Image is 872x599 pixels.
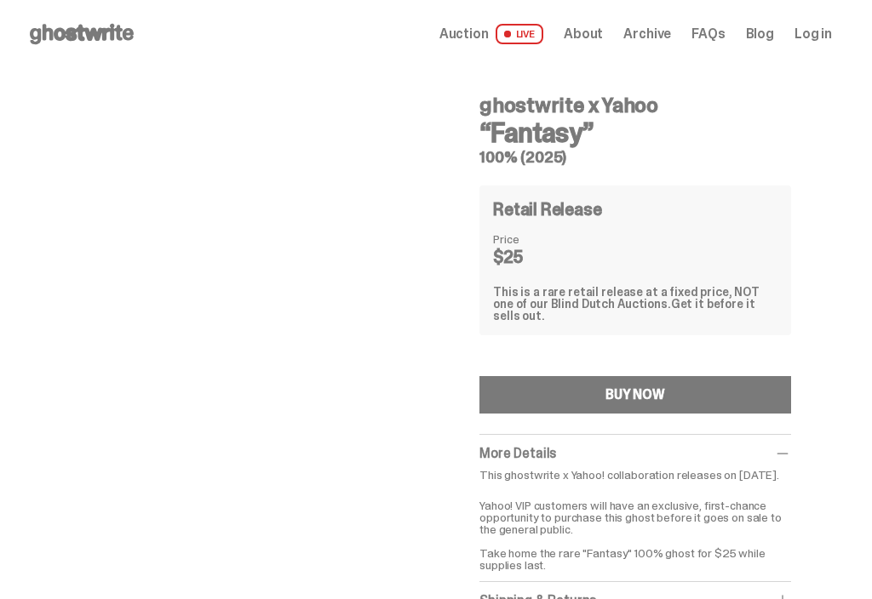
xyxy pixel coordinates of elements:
[605,388,665,402] div: BUY NOW
[564,27,603,41] a: About
[795,27,832,41] a: Log in
[479,444,556,462] span: More Details
[479,469,791,481] p: This ghostwrite x Yahoo! collaboration releases on [DATE].
[439,27,489,41] span: Auction
[479,150,791,165] h5: 100% (2025)
[439,24,543,44] a: Auction LIVE
[493,296,754,323] span: Get it before it sells out.
[493,248,578,265] dd: $25
[493,286,777,322] div: This is a rare retail release at a fixed price, NOT one of our Blind Dutch Auctions.
[479,95,791,116] h4: ghostwrite x Yahoo
[746,27,774,41] a: Blog
[493,233,578,245] dt: Price
[479,376,791,414] button: BUY NOW
[479,488,791,571] p: Yahoo! VIP customers will have an exclusive, first-chance opportunity to purchase this ghost befo...
[479,119,791,146] h3: “Fantasy”
[691,27,725,41] a: FAQs
[493,201,601,218] h4: Retail Release
[496,24,544,44] span: LIVE
[623,27,671,41] a: Archive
